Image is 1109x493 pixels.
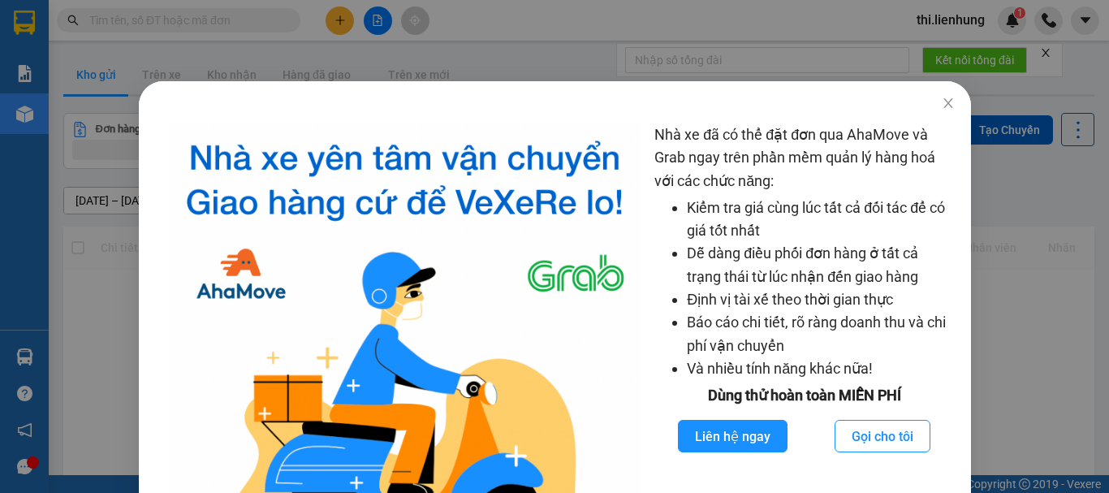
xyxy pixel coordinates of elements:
button: Close [925,81,970,127]
li: Định vị tài xế theo thời gian thực [687,288,954,311]
span: close [941,97,954,110]
span: Liên hệ ngay [695,426,770,447]
li: Và nhiều tính năng khác nữa! [687,357,954,380]
button: Liên hệ ngay [678,420,788,452]
div: Dùng thử hoàn toàn MIỄN PHÍ [654,384,954,407]
li: Kiểm tra giá cùng lúc tất cả đối tác để có giá tốt nhất [687,197,954,243]
li: Báo cáo chi tiết, rõ ràng doanh thu và chi phí vận chuyển [687,311,954,357]
span: Gọi cho tôi [852,426,913,447]
button: Gọi cho tôi [835,420,930,452]
li: Dễ dàng điều phối đơn hàng ở tất cả trạng thái từ lúc nhận đến giao hàng [687,242,954,288]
